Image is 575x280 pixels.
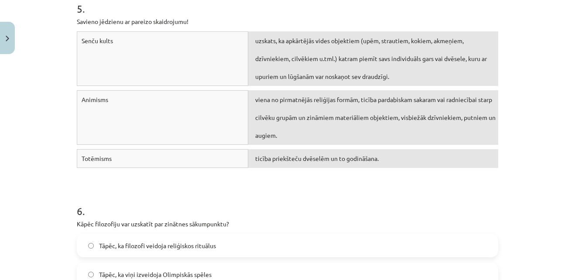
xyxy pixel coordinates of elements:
span: Tāpēc, ka viņi izveidoja Olimpiskās spēles [99,270,212,279]
input: Tāpēc, ka viņi izveidoja Olimpiskās spēles [88,272,94,277]
span: Senču kults [82,37,113,44]
img: icon-close-lesson-0947bae3869378f0d4975bcd49f059093ad1ed9edebbc8119c70593378902aed.svg [6,36,9,41]
h1: 6 . [77,190,498,217]
span: Totēmisms [82,154,112,162]
p: Savieno jēdzienu ar pareizo skaidrojumu! [77,17,498,26]
p: Kāpēc filozofiju var uzskatīt par zinātnes sākumpunktu? [77,219,498,229]
span: viena no pirmatnējās reliģijas formām, ticība pardabiskam sakaram vai radniecībai starp cilvēku g... [255,96,496,139]
input: Tāpēc, ka filozofi veidoja reliģiskos rituālus [88,243,94,249]
span: Tāpēc, ka filozofi veidoja reliģiskos rituālus [99,241,216,250]
span: Animisms [82,96,108,103]
span: ticība priekšteču dvēselēm un to godināšana. [255,154,379,162]
span: uzskats, ka apkārtējās vides objektiem (upēm, strautiem, kokiem, akmeņiem, dzīvniekiem, cilvēkiem... [255,37,487,80]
